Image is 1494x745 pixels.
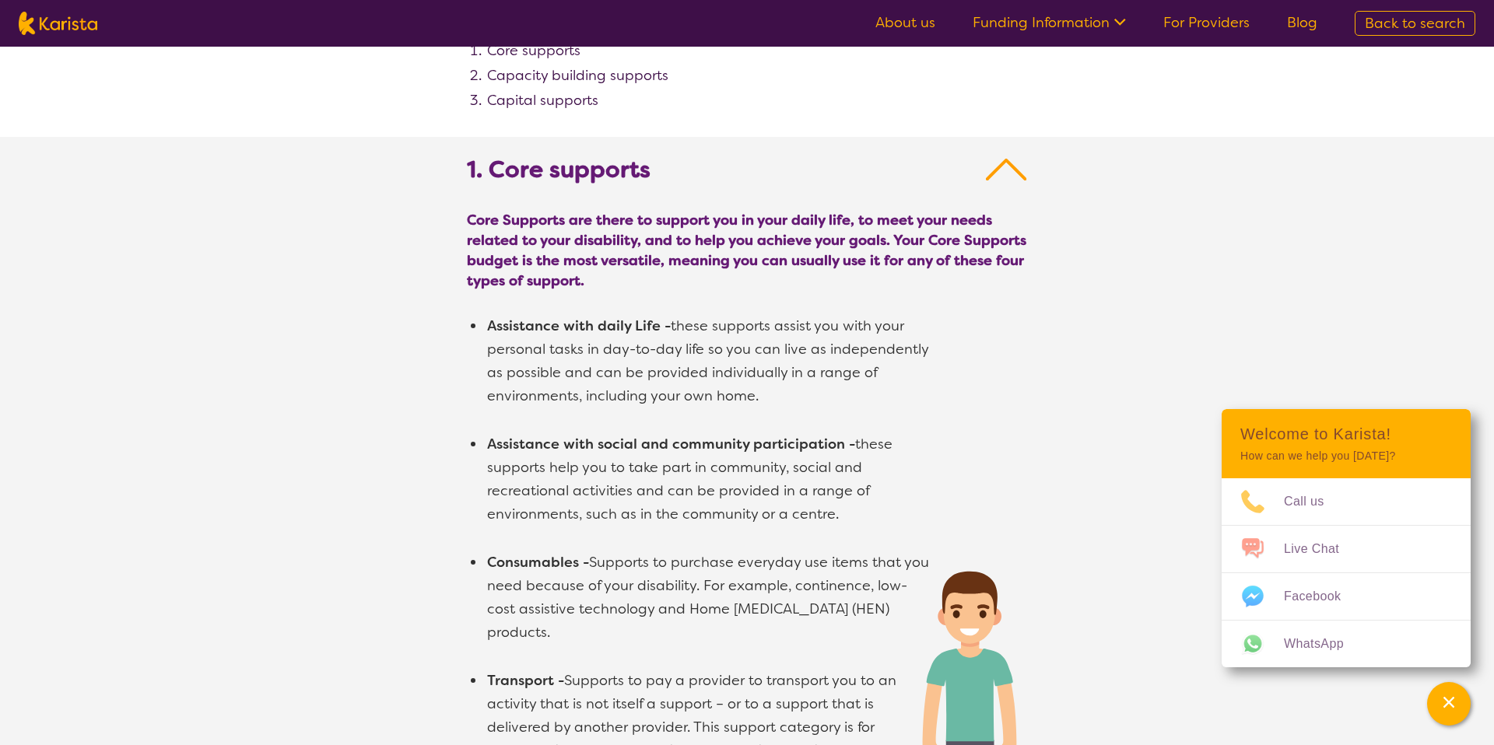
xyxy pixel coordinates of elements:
a: About us [875,13,935,32]
li: Core supports [486,39,1027,62]
li: Supports to purchase everyday use items that you need because of your disability. For example, co... [486,551,933,644]
a: Blog [1287,13,1317,32]
ul: Choose channel [1222,478,1471,667]
span: Live Chat [1284,537,1358,561]
a: Web link opens in a new tab. [1222,621,1471,667]
h2: Welcome to Karista! [1240,425,1452,443]
b: 1. Core supports [467,156,651,184]
b: Transport - [487,671,564,690]
b: Assistance with daily Life - [487,317,671,335]
a: For Providers [1163,13,1250,32]
li: Capacity building supports [486,64,1027,87]
span: WhatsApp [1284,632,1362,656]
img: Up Arrow [986,156,1027,184]
span: Call us [1284,490,1343,513]
img: Karista logo [19,12,97,35]
div: Channel Menu [1222,409,1471,667]
li: these supports help you to take part in community, social and recreational activities and can be ... [486,432,933,526]
b: Consumables - [487,553,589,572]
span: Core Supports are there to support you in your daily life, to meet your needs related to your dis... [467,210,1027,291]
span: Facebook [1284,585,1359,608]
li: Capital supports [486,89,1027,112]
a: Back to search [1355,11,1475,36]
li: these supports assist you with your personal tasks in day-to-day life so you can live as independ... [486,314,933,407]
button: Channel Menu [1427,682,1471,726]
a: Funding Information [973,13,1126,32]
p: How can we help you [DATE]? [1240,449,1452,463]
b: Assistance with social and community participation - [487,435,855,453]
span: Back to search [1365,14,1465,33]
